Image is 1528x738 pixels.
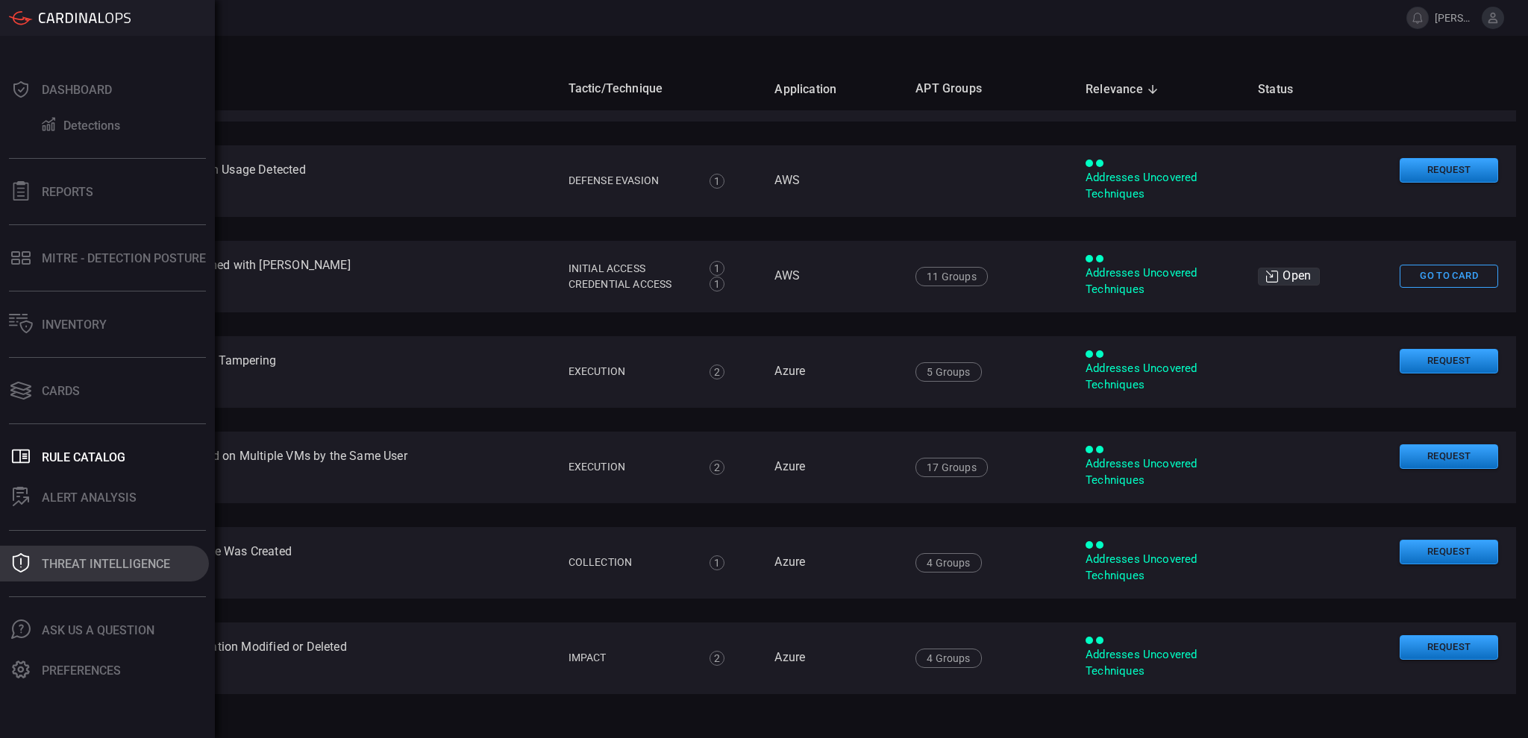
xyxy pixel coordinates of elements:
div: 4 Groups [915,553,981,573]
div: 2 [710,460,724,475]
div: Inventory [42,318,107,332]
td: Azure [763,336,904,408]
td: AWS [763,145,904,217]
div: Defense Evasion [569,173,693,189]
td: Azure [763,432,904,503]
span: Status [1258,81,1312,98]
div: 1 [710,174,724,189]
div: 1 [710,555,724,570]
span: Application [774,81,856,98]
div: Credential Access [569,277,693,292]
td: AWS - Unusual Role Assumed with [PERSON_NAME] [60,241,557,312]
td: AWS - Unusual AWS Region Usage Detected [60,145,557,217]
div: Collection [569,555,693,570]
div: Addresses Uncovered Techniques [1086,170,1234,202]
td: Azure [763,622,904,694]
div: Initial Access [569,261,693,277]
div: 1 [710,277,724,291]
div: Ask Us A Question [42,623,154,637]
div: Rule Catalog [42,450,125,464]
div: Execution [569,364,693,379]
div: Impact [569,650,693,666]
td: Azure - Device or Configuration Modified or Deleted [60,622,557,694]
th: APT Groups [904,68,1074,110]
div: Detections [63,119,120,133]
th: Tactic/Technique [557,68,763,110]
div: ALERT ANALYSIS [42,491,137,505]
button: Request [1400,540,1498,564]
div: Addresses Uncovered Techniques [1086,552,1234,584]
button: Request [1400,444,1498,469]
div: Execution [569,459,693,475]
div: 2 [710,365,724,379]
div: 5 Groups [915,362,981,382]
div: Threat Intelligence [42,557,170,571]
div: Open [1258,268,1320,286]
div: Dashboard [42,83,112,97]
td: Azure [763,527,904,599]
div: Cards [42,384,80,398]
span: Relevance [1086,81,1162,98]
div: Preferences [42,663,121,678]
div: Addresses Uncovered Techniques [1086,456,1234,488]
div: Addresses Uncovered Techniques [1086,647,1234,679]
div: 2 [710,651,724,666]
button: Go To Card [1400,265,1498,288]
div: 17 Groups [915,458,988,477]
div: 1 [710,261,724,276]
td: Azure - Data Collection Rule Was Created [60,527,557,599]
td: AWS [763,241,904,312]
div: MITRE - Detection Posture [42,251,206,265]
button: Request [1400,635,1498,660]
span: [PERSON_NAME].brand [1435,12,1476,24]
div: Addresses Uncovered Techniques [1086,361,1234,393]
td: Azure - App Source Control Tampering [60,336,557,408]
div: Reports [42,185,93,199]
button: Request [1400,349,1498,373]
button: Request [1400,158,1498,183]
div: 11 Groups [915,267,988,286]
td: Azure - Command Executed on Multiple VMs by the Same User [60,432,557,503]
div: Addresses Uncovered Techniques [1086,265,1234,297]
div: 4 Groups [915,649,981,668]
